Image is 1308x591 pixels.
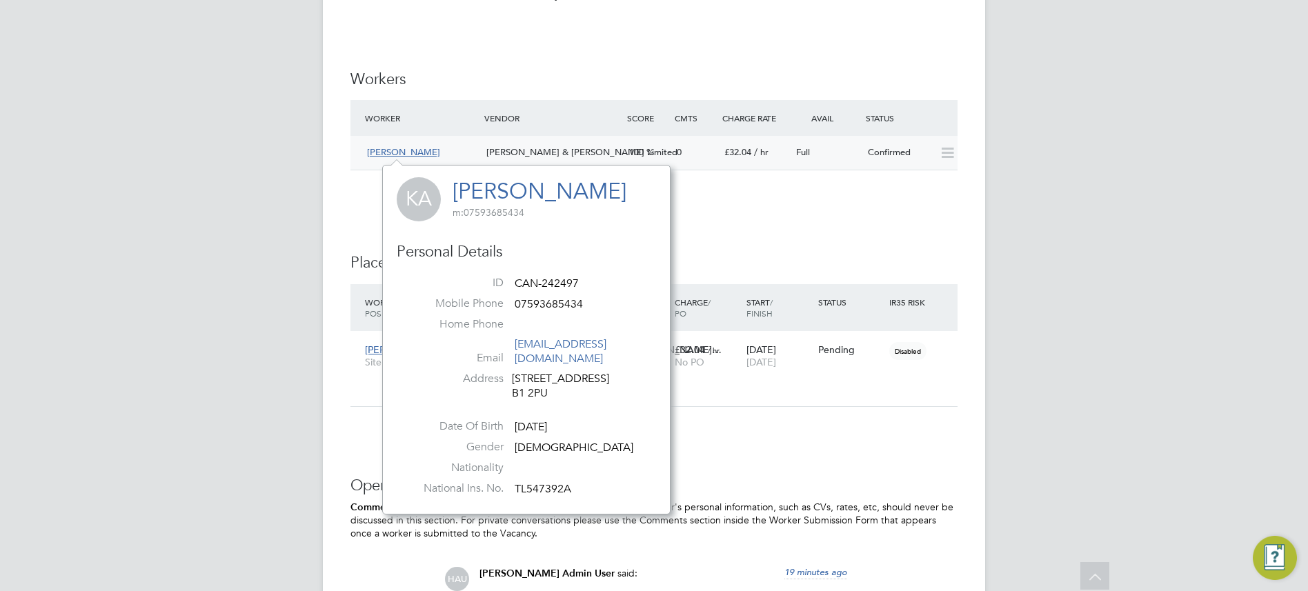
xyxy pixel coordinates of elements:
[515,277,579,290] span: CAN-242497
[675,297,711,319] span: / PO
[365,356,453,368] span: Site Manager 2025
[624,106,671,130] div: Score
[479,568,615,579] span: [PERSON_NAME] Admin User
[515,421,547,434] span: [DATE]
[453,178,626,205] a: [PERSON_NAME]
[862,141,934,164] div: Confirmed
[453,206,524,219] span: 07593685434
[350,501,958,539] p: Worker's personal information, such as CVs, rates, etc, should never be discussed in this section...
[397,242,656,262] h3: Personal Details
[675,356,704,368] span: No PO
[746,356,776,368] span: [DATE]
[361,336,958,348] a: [PERSON_NAME]Site Manager 2025[PERSON_NAME] & [PERSON_NAME] LimitedB490101 - Castle [PERSON_NAME]...
[675,343,705,356] span: £32.04
[407,351,504,365] label: Email
[445,567,469,591] span: HAU
[407,317,504,332] label: Home Phone
[889,342,926,360] span: Disabled
[515,482,571,496] span: TL547392A
[367,146,440,158] span: [PERSON_NAME]
[361,106,481,130] div: Worker
[407,440,504,454] label: Gender
[677,146,682,158] span: 0
[515,441,633,454] span: [DEMOGRAPHIC_DATA]
[671,106,719,130] div: Cmts
[350,501,643,513] b: Comments on this page are visible to all Vendors in the Vacancy.
[407,372,504,386] label: Address
[365,297,404,319] span: / Position
[719,106,791,130] div: Charge Rate
[397,177,441,221] span: KA
[486,146,677,158] span: [PERSON_NAME] & [PERSON_NAME] Limited
[453,206,464,219] span: m:
[708,345,720,355] span: / hr
[724,146,751,158] span: £32.04
[671,290,743,325] div: Charge
[746,297,773,319] span: / Finish
[407,419,504,434] label: Date Of Birth
[350,476,958,496] h3: Operational Instructions & Comments
[481,106,624,130] div: Vendor
[407,276,504,290] label: ID
[818,343,883,356] div: Pending
[617,567,637,579] span: said:
[754,146,769,158] span: / hr
[862,106,958,130] div: Status
[1253,536,1297,580] button: Engage Resource Center
[743,337,815,375] div: [DATE]
[515,337,606,365] a: [EMAIL_ADDRESS][DOMAIN_NAME]
[407,297,504,311] label: Mobile Phone
[515,297,583,311] span: 07593685434
[784,566,847,578] span: 19 minutes ago
[815,290,886,314] div: Status
[512,372,643,401] div: [STREET_ADDRESS] B1 2PU
[629,146,644,158] span: 100
[361,290,457,325] div: Worker
[743,290,815,325] div: Start
[886,290,933,314] div: IR35 Risk
[350,253,958,273] h3: Placements
[365,343,444,356] span: [PERSON_NAME]
[796,146,810,158] span: Full
[791,106,862,130] div: Avail
[407,461,504,475] label: Nationality
[407,481,504,496] label: National Ins. No.
[350,70,958,90] h3: Workers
